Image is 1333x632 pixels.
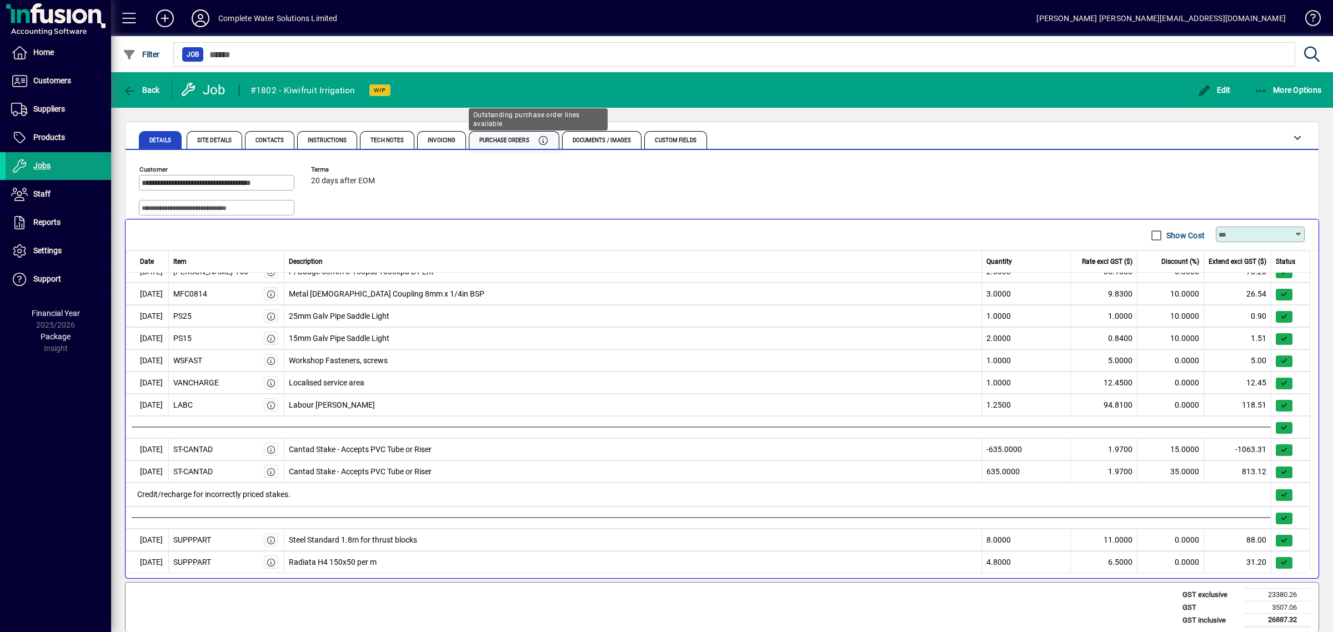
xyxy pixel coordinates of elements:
[1071,283,1137,305] td: 9.8300
[41,332,71,341] span: Package
[132,483,1271,506] div: Credit/recharge for incorrectly priced stakes.
[120,80,163,100] button: Back
[120,44,163,64] button: Filter
[1036,9,1286,27] div: [PERSON_NAME] [PERSON_NAME][EMAIL_ADDRESS][DOMAIN_NAME]
[982,529,1071,551] td: 8.0000
[140,257,154,267] span: Date
[6,237,111,265] a: Settings
[284,349,983,372] td: Workshop Fasteners, screws
[1071,460,1137,483] td: 1.9700
[284,551,983,573] td: Radiata H4 150x50 per m
[982,394,1071,416] td: 1.2500
[33,48,54,57] span: Home
[1251,80,1325,100] button: More Options
[1137,305,1204,327] td: 10.0000
[284,438,983,460] td: Cantad Stake - Accepts PVC Tube or Riser
[126,372,169,394] td: [DATE]
[1071,327,1137,349] td: 0.8400
[982,305,1071,327] td: 1.0000
[173,556,211,568] div: SUPPPART
[126,529,169,551] td: [DATE]
[982,551,1071,573] td: 4.8000
[1244,614,1310,627] td: 26887.32
[1244,589,1310,601] td: 23380.26
[126,305,169,327] td: [DATE]
[986,257,1012,267] span: Quantity
[1177,589,1244,601] td: GST exclusive
[33,161,51,170] span: Jobs
[1297,2,1319,38] a: Knowledge Base
[1137,349,1204,372] td: 0.0000
[218,9,338,27] div: Complete Water Solutions Limited
[1204,529,1271,551] td: 88.00
[173,288,207,300] div: MFC0814
[982,349,1071,372] td: 1.0000
[123,86,160,94] span: Back
[1137,460,1204,483] td: 35.0000
[982,372,1071,394] td: 1.0000
[181,81,228,99] div: Job
[126,327,169,349] td: [DATE]
[1137,372,1204,394] td: 0.0000
[6,96,111,123] a: Suppliers
[173,399,193,411] div: LABC
[1204,349,1271,372] td: 5.00
[1071,394,1137,416] td: 94.8100
[1254,86,1322,94] span: More Options
[1071,349,1137,372] td: 5.0000
[1204,283,1271,305] td: 26.54
[284,394,983,416] td: Labour [PERSON_NAME]
[1197,86,1231,94] span: Edit
[33,218,61,227] span: Reports
[1071,438,1137,460] td: 1.9700
[573,138,632,143] span: Documents / Images
[126,460,169,483] td: [DATE]
[173,466,213,478] div: ST-CANTAD
[284,283,983,305] td: Metal [DEMOGRAPHIC_DATA] Coupling 8mm x 1/4in BSP
[1137,283,1204,305] td: 10.0000
[982,460,1071,483] td: 635.0000
[33,133,65,142] span: Products
[33,246,62,255] span: Settings
[126,394,169,416] td: [DATE]
[6,67,111,95] a: Customers
[1082,257,1132,267] span: Rate excl GST ($)
[289,257,323,267] span: Description
[1137,529,1204,551] td: 0.0000
[1195,80,1234,100] button: Edit
[1204,394,1271,416] td: 118.51
[33,76,71,85] span: Customers
[33,274,61,283] span: Support
[1161,257,1199,267] span: Discount (%)
[173,377,219,389] div: VANCHARGE
[1071,529,1137,551] td: 11.0000
[311,166,378,173] span: Terms
[284,460,983,483] td: Cantad Stake - Accepts PVC Tube or Riser
[982,327,1071,349] td: 2.0000
[1204,305,1271,327] td: 0.90
[149,138,171,143] span: Details
[6,265,111,293] a: Support
[6,209,111,237] a: Reports
[173,257,187,267] span: Item
[147,8,183,28] button: Add
[982,438,1071,460] td: -635.0000
[370,138,404,143] span: Tech Notes
[1204,372,1271,394] td: 12.45
[173,333,192,344] div: PS15
[126,283,169,305] td: [DATE]
[187,49,199,60] span: Job
[250,82,355,99] div: #1802 - Kiwifruit Irrigation
[284,372,983,394] td: Localised service area
[479,138,529,143] span: Purchase Orders
[126,551,169,573] td: [DATE]
[33,104,65,113] span: Suppliers
[1177,601,1244,614] td: GST
[6,39,111,67] a: Home
[428,138,455,143] span: Invoicing
[374,87,386,94] span: WIP
[173,444,213,455] div: ST-CANTAD
[1071,372,1137,394] td: 12.4500
[6,180,111,208] a: Staff
[183,8,218,28] button: Profile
